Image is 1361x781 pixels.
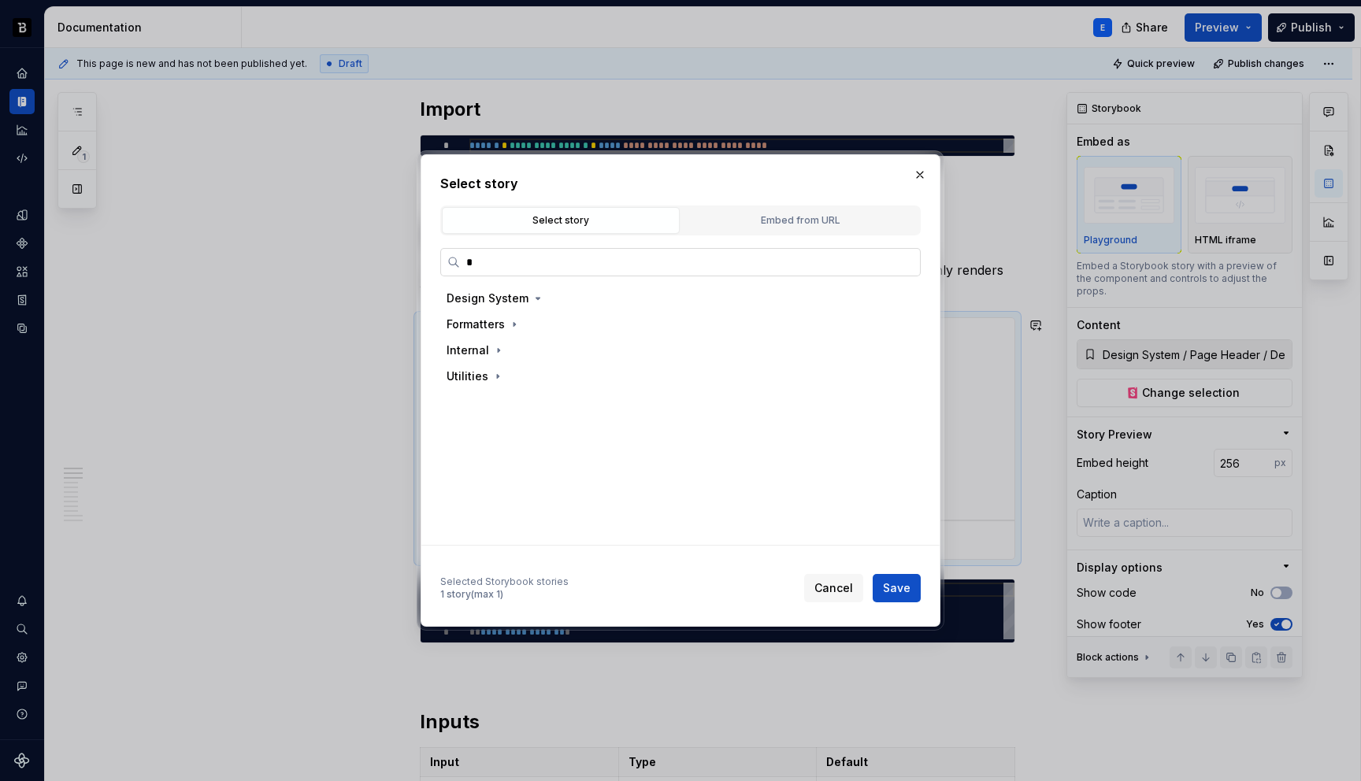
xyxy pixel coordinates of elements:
[687,213,914,228] div: Embed from URL
[447,342,489,358] div: Internal
[440,588,569,601] div: 1 story (max 1)
[440,576,569,588] div: Selected Storybook stories
[447,213,674,228] div: Select story
[804,574,863,602] button: Cancel
[447,368,488,384] div: Utilities
[873,574,921,602] button: Save
[447,316,505,332] div: Formatters
[440,174,921,193] h2: Select story
[814,580,853,596] span: Cancel
[447,291,528,306] div: Design System
[883,580,910,596] span: Save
